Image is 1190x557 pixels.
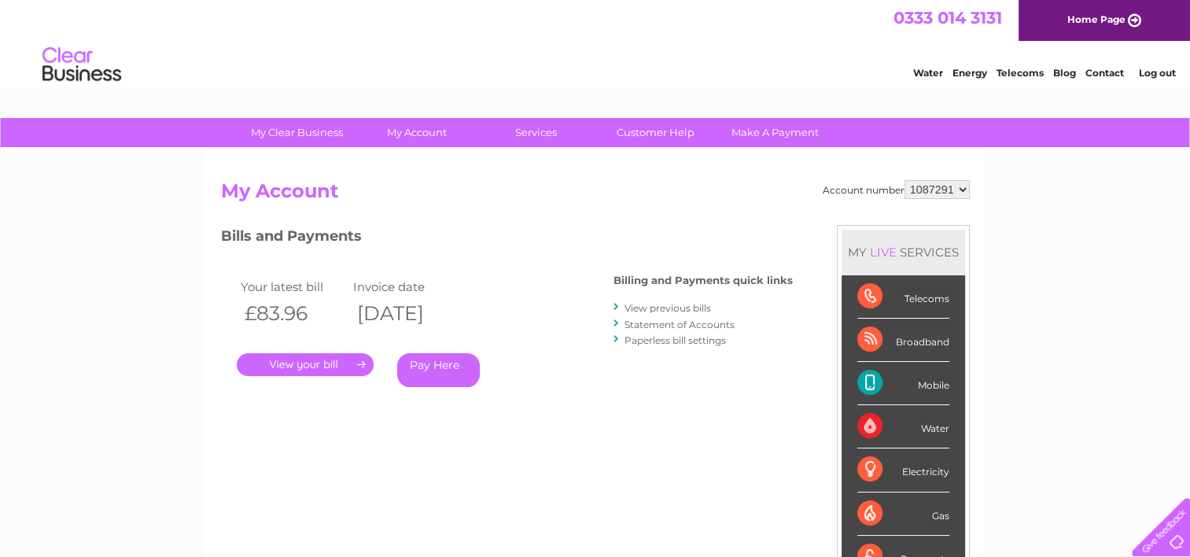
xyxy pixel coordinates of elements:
[857,448,949,492] div: Electricity
[823,180,970,199] div: Account number
[857,405,949,448] div: Water
[624,334,726,346] a: Paperless bill settings
[1085,67,1124,79] a: Contact
[857,275,949,319] div: Telecoms
[224,9,967,76] div: Clear Business is a trading name of Verastar Limited (registered in [GEOGRAPHIC_DATA] No. 3667643...
[471,118,601,147] a: Services
[913,67,943,79] a: Water
[1138,67,1175,79] a: Log out
[221,225,793,253] h3: Bills and Payments
[952,67,987,79] a: Energy
[352,118,481,147] a: My Account
[710,118,840,147] a: Make A Payment
[1053,67,1076,79] a: Blog
[221,180,970,210] h2: My Account
[997,67,1044,79] a: Telecoms
[349,276,462,297] td: Invoice date
[232,118,362,147] a: My Clear Business
[857,362,949,405] div: Mobile
[591,118,720,147] a: Customer Help
[613,275,793,286] h4: Billing and Payments quick links
[867,245,900,260] div: LIVE
[857,319,949,362] div: Broadband
[237,353,374,376] a: .
[893,8,1002,28] a: 0333 014 3131
[624,319,735,330] a: Statement of Accounts
[42,41,122,89] img: logo.png
[237,297,350,330] th: £83.96
[842,230,965,275] div: MY SERVICES
[857,492,949,536] div: Gas
[349,297,462,330] th: [DATE]
[397,353,480,387] a: Pay Here
[237,276,350,297] td: Your latest bill
[624,302,711,314] a: View previous bills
